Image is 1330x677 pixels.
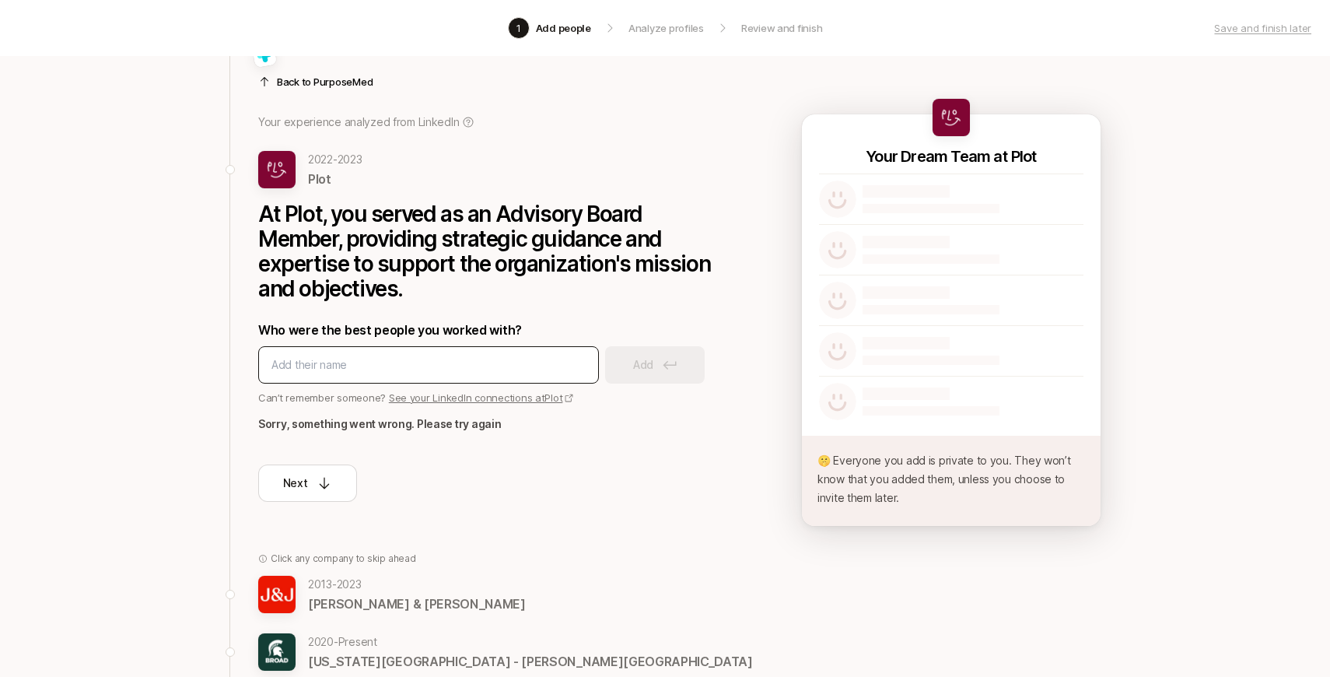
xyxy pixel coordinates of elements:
[308,575,526,594] p: 2013 - 2023
[308,651,753,672] p: [US_STATE][GEOGRAPHIC_DATA] - [PERSON_NAME][GEOGRAPHIC_DATA]
[258,576,296,613] img: 6d64c589_06af_4ccb_baf0_cf6575404716.jpg
[258,151,296,188] img: d3e4bd1b_1437_40bb_905f_3e8f6a1acf7c.jpg
[258,465,357,502] button: Next
[628,20,704,36] p: Analyze profiles
[1011,146,1037,167] p: Plot
[308,633,753,651] p: 2020 - Present
[536,20,591,36] p: Add people
[741,20,823,36] p: Review and finish
[389,391,575,404] a: See your LinkedIn connections atPlot
[516,20,521,36] p: 1
[308,169,362,189] p: Plot
[277,74,373,89] p: Back to PurposeMed
[308,150,362,169] p: 2022 - 2023
[866,146,1007,167] p: Your Dream Team at
[819,231,856,268] img: default-avatar.svg
[258,390,725,405] p: Can’t remember someone?
[817,451,1085,507] p: 🤫 Everyone you add is private to you. They won’t know that you added them, unless you choose to i...
[308,594,526,614] p: [PERSON_NAME] & [PERSON_NAME]
[283,474,308,493] p: Next
[258,415,725,433] p: Sorry, something went wrong. Please try again
[819,383,856,420] img: default-avatar.svg
[271,356,586,374] input: Add their name
[819,332,856,370] img: default-avatar.svg
[258,113,459,132] p: Your experience analyzed from LinkedIn
[258,320,725,340] p: Who were the best people you worked with?
[258,202,725,301] p: At Plot, you served as an Advisory Board Member, providing strategic guidance and expertise to su...
[1214,20,1311,36] p: Save and finish later
[819,282,856,319] img: default-avatar.svg
[258,633,296,671] img: da2677fe_9b1a_4b74_83b1_14352e417a0b.jpg
[933,99,970,136] img: d3e4bd1b_1437_40bb_905f_3e8f6a1acf7c.jpg
[819,181,856,218] img: default-avatar.svg
[271,552,416,566] p: Click any company to skip ahead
